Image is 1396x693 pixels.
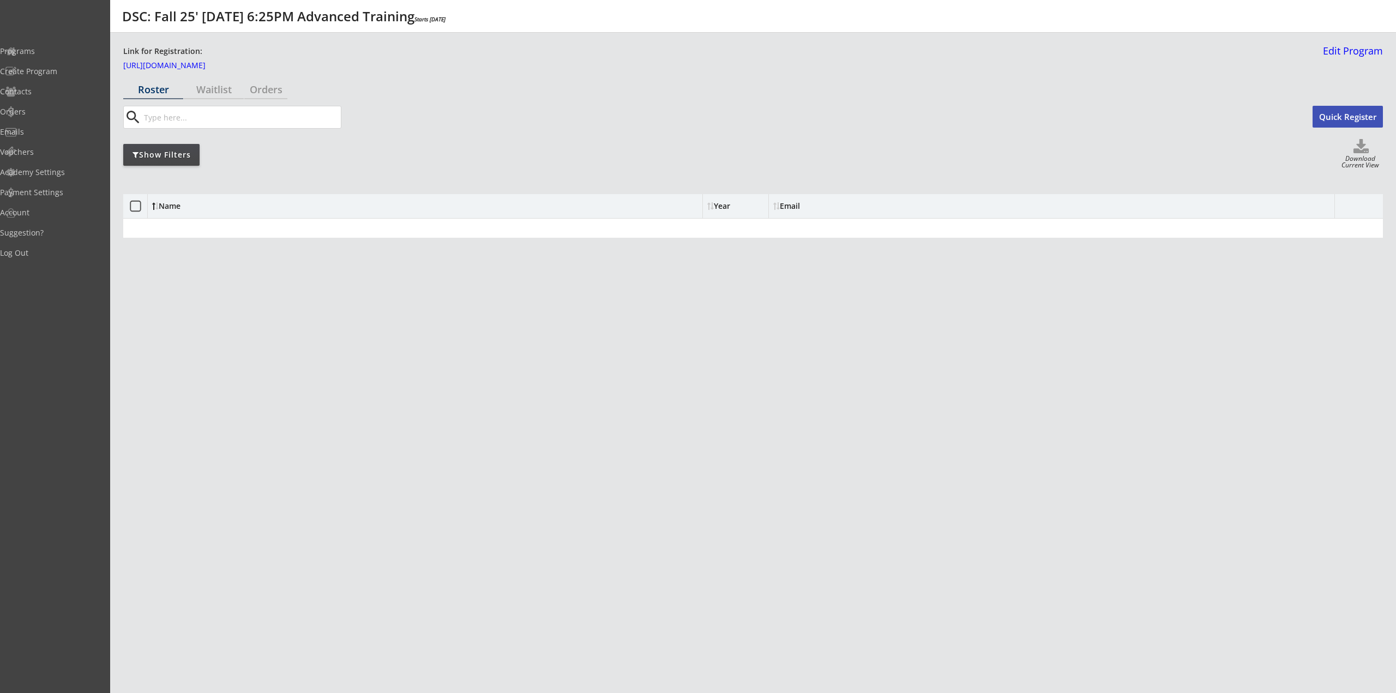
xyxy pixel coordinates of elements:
div: Waitlist [184,85,244,94]
div: Link for Registration: [123,46,204,57]
div: Orders [244,85,287,94]
div: DSC: Fall 25' [DATE] 6:25PM Advanced Training [122,10,446,23]
div: Name [152,202,241,210]
input: Type here... [142,106,341,128]
img: yH5BAEAAAAALAAAAAABAAEAAAIBRAA7 [12,9,98,29]
div: Year [707,202,764,210]
a: Edit Program [1319,46,1383,65]
div: Show Filters [123,149,200,160]
a: [URL][DOMAIN_NAME] [123,62,232,74]
div: Email [773,202,871,210]
button: Quick Register [1313,106,1383,128]
div: Roster [123,85,183,94]
button: search [124,109,142,126]
em: Starts [DATE] [414,15,446,23]
div: Download Current View [1338,155,1383,170]
button: Click to download full roster. Your browser settings may try to block it, check your security set... [1339,139,1383,155]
